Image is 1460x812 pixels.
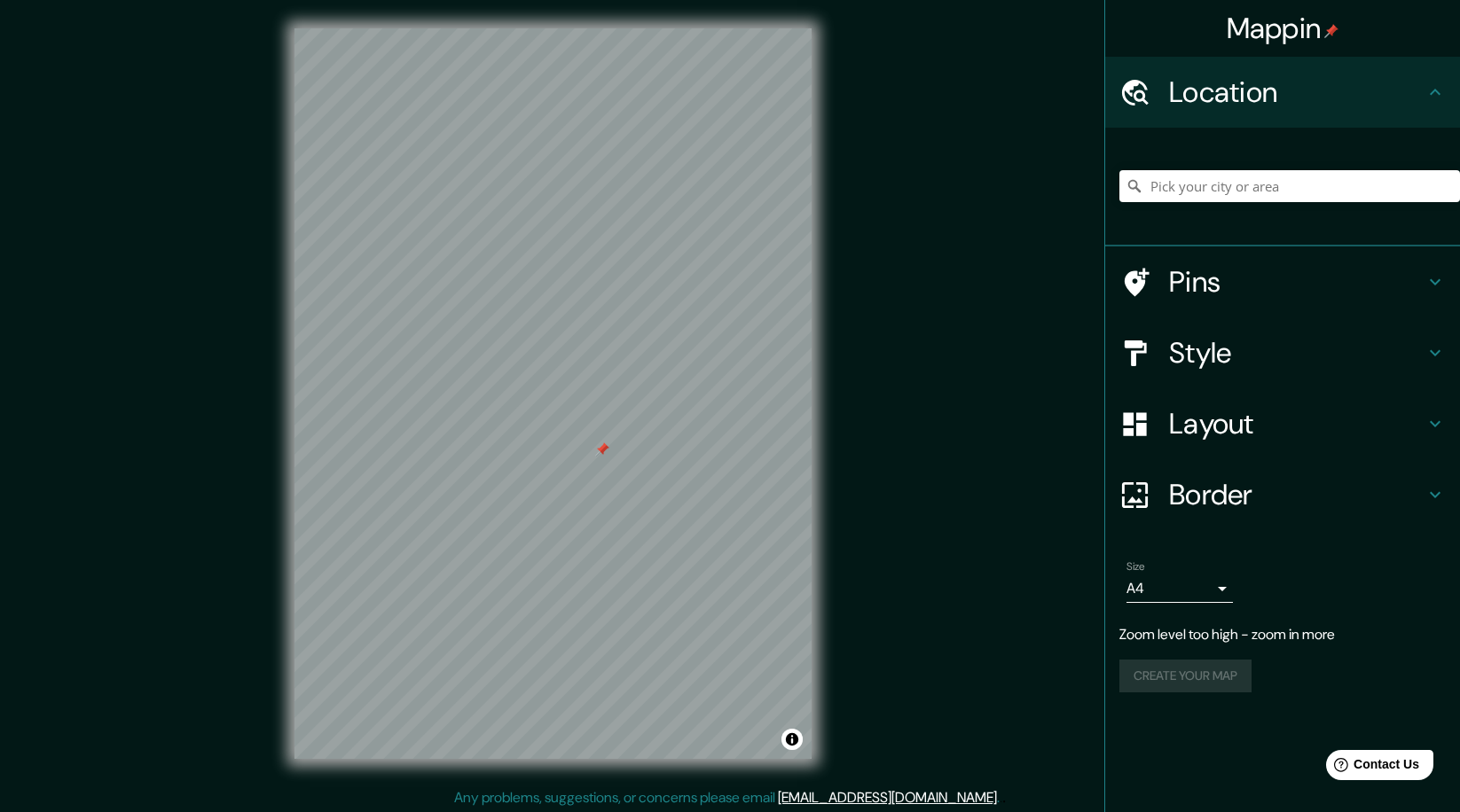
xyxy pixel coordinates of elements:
div: Border [1105,459,1460,530]
h4: Layout [1169,406,1425,441]
div: Location [1105,57,1460,128]
h4: Pins [1169,264,1425,300]
button: Toggle attribution [781,729,803,750]
h4: Border [1169,477,1425,512]
div: A4 [1126,574,1233,603]
p: Any problems, suggestions, or concerns please email . [454,787,1000,808]
h4: Style [1169,335,1425,371]
label: Size [1126,559,1145,574]
div: . [1002,787,1006,808]
h4: Mappin [1227,11,1339,46]
div: Pins [1105,246,1460,317]
h4: Location [1169,74,1425,110]
input: Pick your city or area [1119,170,1460,202]
div: Style [1105,317,1460,388]
canvas: Map [294,28,812,759]
div: Layout [1105,388,1460,459]
a: [EMAIL_ADDRESS][DOMAIN_NAME] [778,788,997,807]
p: Zoom level too high - zoom in more [1119,624,1446,645]
iframe: Help widget launcher [1302,743,1440,792]
img: pin-icon.png [1324,24,1338,38]
div: . [1000,787,1002,808]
